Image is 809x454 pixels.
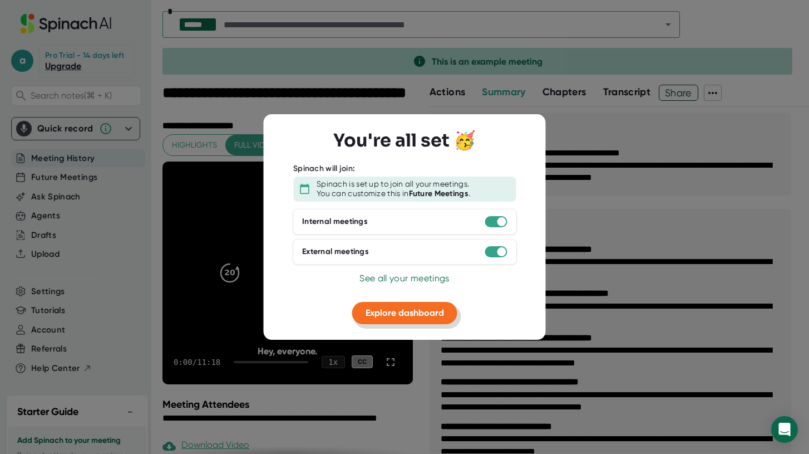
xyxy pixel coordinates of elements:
[333,130,476,151] h3: You're all set 🥳
[317,189,470,199] div: You can customize this in .
[302,217,368,227] div: Internal meetings
[352,302,457,324] button: Explore dashboard
[366,307,444,318] span: Explore dashboard
[359,273,449,284] span: See all your meetings
[293,164,355,174] div: Spinach will join:
[359,272,449,285] button: See all your meetings
[771,416,798,443] div: Open Intercom Messenger
[409,189,469,198] b: Future Meetings
[317,179,469,189] div: Spinach is set up to join all your meetings.
[302,247,369,257] div: External meetings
